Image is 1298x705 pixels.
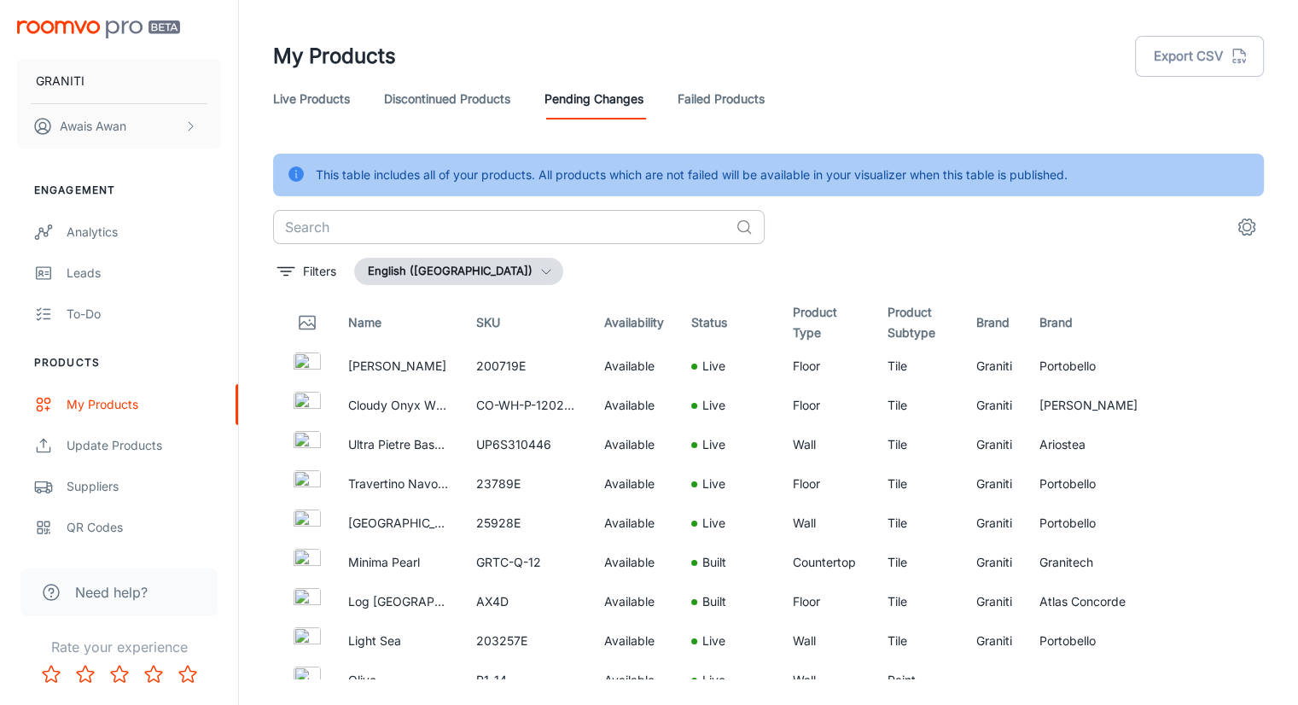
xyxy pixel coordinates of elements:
td: 203257E [463,621,591,661]
p: Built [702,553,726,572]
th: Status [678,299,779,347]
th: Product Type [779,299,873,347]
input: Search [273,210,729,244]
p: Ultra Pietre Basaltina White [348,435,449,454]
th: Product Subtype [873,299,963,347]
img: Roomvo PRO Beta [17,20,180,38]
td: 23789E [463,464,591,504]
p: Live [702,671,725,690]
td: Tile [873,386,963,425]
p: Light Sea [348,632,449,650]
td: Wall [779,425,873,464]
td: Graniti [963,464,1026,504]
button: Rate 4 star [137,657,171,691]
th: Availability [591,299,678,347]
button: GRANITI [17,59,221,103]
button: Export CSV [1135,36,1264,77]
div: Leads [67,264,221,283]
p: GRANITI [36,72,84,90]
td: Portobello [1026,504,1151,543]
td: AX4D [463,582,591,621]
p: Live [702,357,725,376]
td: Portobello [1026,347,1151,386]
div: QR Codes [67,518,221,537]
td: Available [591,543,678,582]
td: Tile [873,543,963,582]
button: English ([GEOGRAPHIC_DATA]) [354,258,563,285]
button: Rate 2 star [68,657,102,691]
td: Graniti [963,543,1026,582]
button: settings [1230,210,1264,244]
button: Rate 1 star [34,657,68,691]
p: Olive [348,671,449,690]
td: Granitech [1026,543,1151,582]
td: 200719E [463,347,591,386]
td: Wall [779,504,873,543]
th: Brand [963,299,1026,347]
td: Portobello [1026,621,1151,661]
td: Graniti [963,386,1026,425]
td: Graniti [963,425,1026,464]
button: Rate 3 star [102,657,137,691]
td: Wall [779,621,873,661]
td: Graniti [963,621,1026,661]
button: Awais Awan [17,104,221,149]
td: Graniti [963,504,1026,543]
td: Available [591,582,678,621]
p: Live [702,435,725,454]
td: Floor [779,347,873,386]
th: SKU [463,299,591,347]
th: Name [335,299,463,347]
td: Available [591,425,678,464]
a: Live Products [273,79,350,119]
td: Ariostea [1026,425,1151,464]
p: Live [702,475,725,493]
div: Analytics [67,223,221,242]
div: Update Products [67,436,221,455]
h1: My Products [273,41,396,72]
td: Available [591,504,678,543]
p: Cloudy Onyx White [348,396,449,415]
p: Log [GEOGRAPHIC_DATA] [348,592,449,611]
svg: Thumbnail [297,312,317,333]
p: [GEOGRAPHIC_DATA] [348,514,449,533]
th: Brand [1026,299,1151,347]
div: Suppliers [67,477,221,496]
button: Rate 5 star [171,657,205,691]
a: Pending Changes [544,79,643,119]
td: Paint [873,661,963,700]
td: Graniti [963,582,1026,621]
td: Tile [873,347,963,386]
div: This table includes all of your products. All products which are not failed will be available in ... [316,159,1068,191]
td: Countertop [779,543,873,582]
div: To-do [67,305,221,323]
td: Tile [873,621,963,661]
p: [PERSON_NAME] [348,357,449,376]
td: Available [591,464,678,504]
span: Need help? [75,582,148,603]
a: Discontinued Products [384,79,510,119]
td: GRTC-Q-12 [463,543,591,582]
p: Live [702,396,725,415]
a: Failed Products [678,79,765,119]
td: Available [591,347,678,386]
td: Wall [779,661,873,700]
button: filter [273,258,341,285]
td: Floor [779,582,873,621]
p: Built [702,592,726,611]
td: Floor [779,386,873,425]
p: Minima Pearl [348,553,449,572]
p: Live [702,632,725,650]
td: Available [591,621,678,661]
td: CO-WH-P-120280-1 [463,386,591,425]
td: Tile [873,582,963,621]
td: Tile [873,425,963,464]
td: Atlas Concorde [1026,582,1151,621]
td: Tile [873,504,963,543]
td: 25928E [463,504,591,543]
td: Graniti [963,347,1026,386]
td: Available [591,386,678,425]
td: [PERSON_NAME] [1026,386,1151,425]
td: UP6S310446 [463,425,591,464]
td: Floor [779,464,873,504]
